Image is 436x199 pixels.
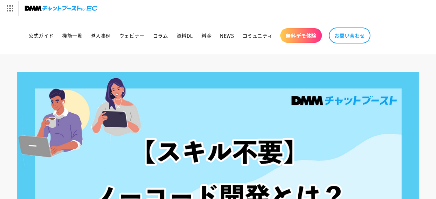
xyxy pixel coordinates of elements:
[25,3,97,13] img: チャットブーストforEC
[177,32,193,39] span: 資料DL
[280,28,322,43] a: 無料デモ体験
[153,32,168,39] span: コラム
[91,32,111,39] span: 導入事例
[86,28,115,43] a: 導入事例
[172,28,197,43] a: 資料DL
[28,32,54,39] span: 公式ガイド
[238,28,277,43] a: コミュニティ
[216,28,238,43] a: NEWS
[329,27,370,43] a: お問い合わせ
[286,32,316,39] span: 無料デモ体験
[334,32,365,39] span: お問い合わせ
[24,28,58,43] a: 公式ガイド
[197,28,216,43] a: 料金
[1,1,18,16] img: サービス
[202,32,212,39] span: 料金
[149,28,172,43] a: コラム
[115,28,149,43] a: ウェビナー
[58,28,86,43] a: 機能一覧
[119,32,145,39] span: ウェビナー
[220,32,234,39] span: NEWS
[62,32,82,39] span: 機能一覧
[242,32,273,39] span: コミュニティ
